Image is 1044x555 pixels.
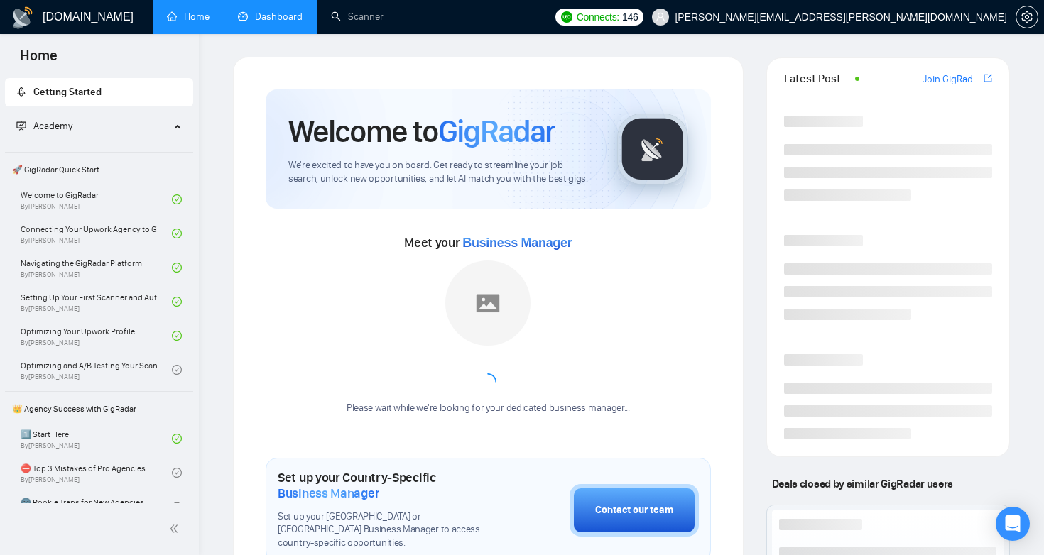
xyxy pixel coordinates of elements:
[33,120,72,132] span: Academy
[16,87,26,97] span: rocket
[984,72,992,84] span: export
[438,112,555,150] span: GigRadar
[21,252,172,283] a: Navigating the GigRadar PlatformBy[PERSON_NAME]
[169,522,183,536] span: double-left
[478,372,498,392] span: loading
[784,70,852,87] span: Latest Posts from the GigRadar Community
[21,320,172,351] a: Optimizing Your Upwork ProfileBy[PERSON_NAME]
[404,235,572,251] span: Meet your
[21,423,172,454] a: 1️⃣ Start HereBy[PERSON_NAME]
[172,297,182,307] span: check-circle
[288,112,555,150] h1: Welcome to
[172,194,182,204] span: check-circle
[21,457,172,488] a: ⛔ Top 3 Mistakes of Pro AgenciesBy[PERSON_NAME]
[923,72,981,87] a: Join GigRadar Slack Community
[766,471,959,496] span: Deals closed by similar GigRadar users
[21,218,172,249] a: Connecting Your Upwork Agency to GigRadarBy[PERSON_NAME]
[238,11,303,23] a: dashboardDashboard
[11,6,34,29] img: logo
[561,11,572,23] img: upwork-logo.png
[21,495,157,510] span: 🌚 Rookie Traps for New Agencies
[996,507,1030,541] div: Open Intercom Messenger
[445,260,531,346] img: placeholder.png
[288,159,594,186] span: We're excited to have you on board. Get ready to streamline your job search, unlock new opportuni...
[617,114,688,185] img: gigradar-logo.png
[1016,11,1038,23] a: setting
[172,263,182,273] span: check-circle
[6,155,192,184] span: 🚀 GigRadar Quick Start
[172,434,182,444] span: check-circle
[338,402,638,415] div: Please wait while we're looking for your dedicated business manager...
[595,502,673,518] div: Contact our team
[278,470,499,501] h1: Set up your Country-Specific
[21,184,172,215] a: Welcome to GigRadarBy[PERSON_NAME]
[577,9,619,25] span: Connects:
[6,395,192,423] span: 👑 Agency Success with GigRadar
[331,11,384,23] a: searchScanner
[16,121,26,131] span: fund-projection-screen
[172,365,182,375] span: check-circle
[33,86,102,98] span: Getting Started
[622,9,638,25] span: 146
[21,286,172,317] a: Setting Up Your First Scanner and Auto-BidderBy[PERSON_NAME]
[167,11,210,23] a: homeHome
[570,484,699,537] button: Contact our team
[9,45,69,75] span: Home
[21,354,172,385] a: Optimizing and A/B Testing Your Scanner for Better ResultsBy[PERSON_NAME]
[278,485,379,501] span: Business Manager
[984,72,992,85] a: export
[172,229,182,238] span: check-circle
[16,120,72,132] span: Academy
[278,510,499,551] span: Set up your [GEOGRAPHIC_DATA] or [GEOGRAPHIC_DATA] Business Manager to access country-specific op...
[172,331,182,341] span: check-circle
[462,236,572,250] span: Business Manager
[172,502,182,512] span: lock
[656,12,665,22] span: user
[5,78,193,106] li: Getting Started
[1016,6,1038,28] button: setting
[172,468,182,478] span: check-circle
